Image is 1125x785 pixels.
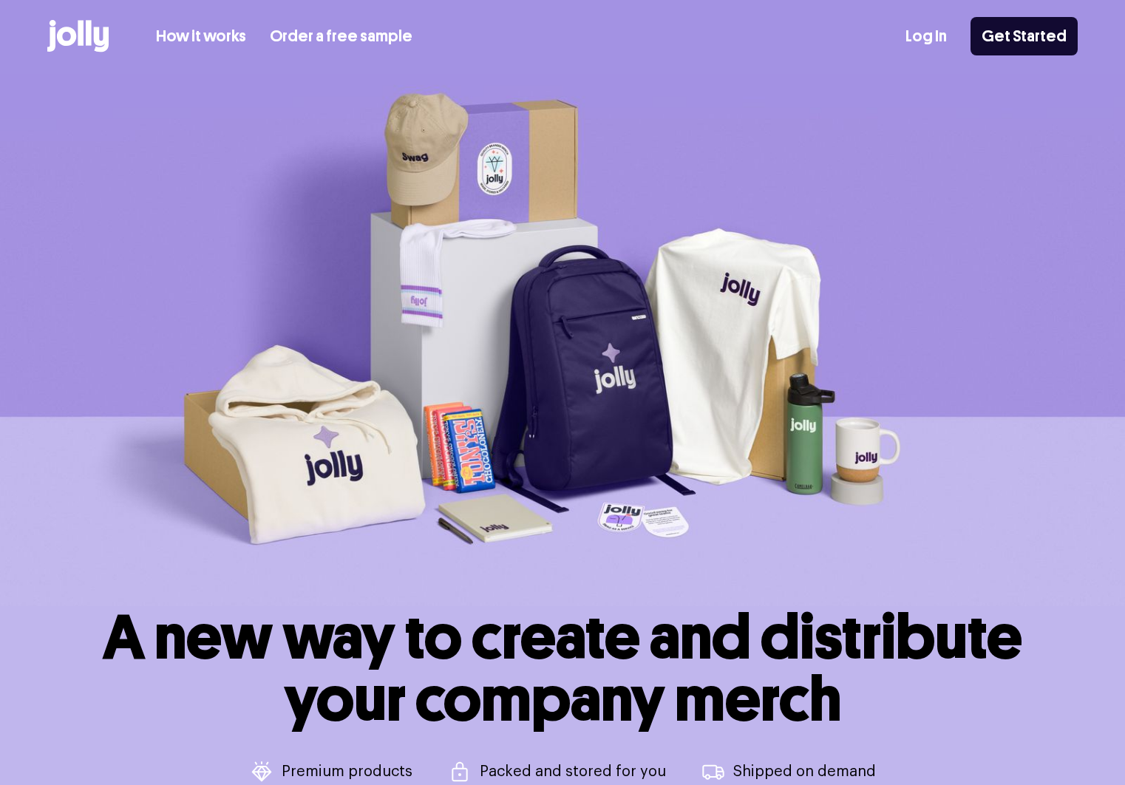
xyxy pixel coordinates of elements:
p: Shipped on demand [733,764,876,779]
p: Packed and stored for you [480,764,666,779]
p: Premium products [282,764,412,779]
a: How it works [156,24,246,49]
a: Log In [905,24,947,49]
a: Get Started [971,17,1078,55]
a: Order a free sample [270,24,412,49]
h1: A new way to create and distribute your company merch [103,606,1022,730]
